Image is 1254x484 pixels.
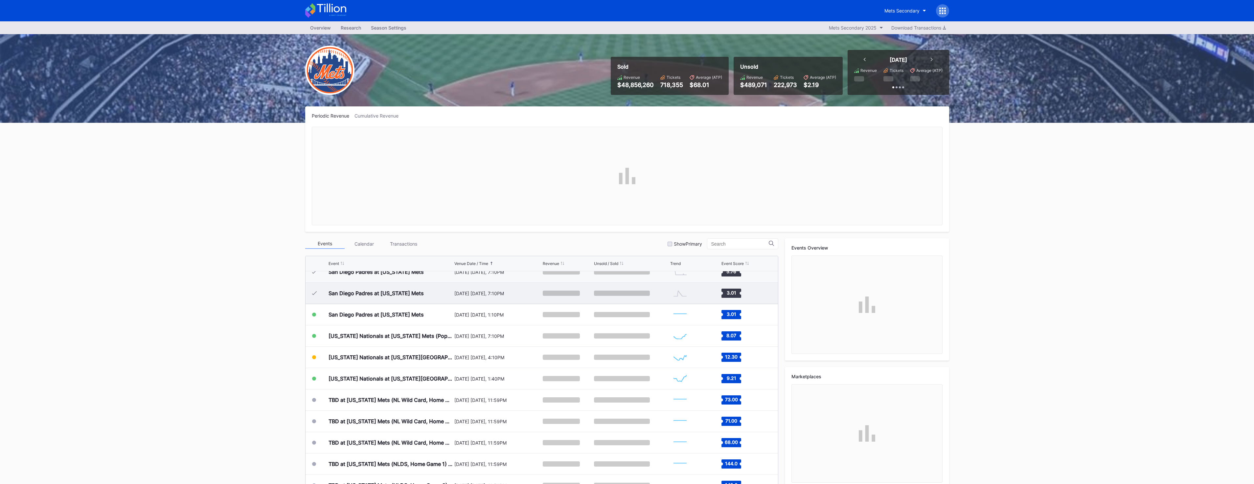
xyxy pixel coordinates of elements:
[727,375,736,381] text: 9.21
[791,374,943,379] div: Marketplaces
[670,328,690,344] svg: Chart title
[711,241,769,247] input: Search
[690,81,722,88] div: $68.01
[725,397,738,402] text: 73.00
[454,269,541,275] div: [DATE] [DATE], 7:10PM
[305,46,354,95] img: New-York-Mets-Transparent.png
[329,397,453,403] div: TBD at [US_STATE] Mets (NL Wild Card, Home Game 1) (If Necessary)
[454,291,541,296] div: [DATE] [DATE], 7:10PM
[674,241,702,247] div: Show Primary
[366,23,411,33] a: Season Settings
[721,261,744,266] div: Event Score
[329,269,424,275] div: San Diego Padres at [US_STATE] Mets
[670,285,690,301] svg: Chart title
[454,261,488,266] div: Venue Date / Time
[670,261,681,266] div: Trend
[891,25,946,31] div: Download Transactions
[804,81,836,88] div: $2.19
[454,440,541,446] div: [DATE] [DATE], 11:59PM
[329,333,453,339] div: [US_STATE] Nationals at [US_STATE] Mets (Pop-Up Home Run Apple Giveaway)
[454,312,541,318] div: [DATE] [DATE], 1:10PM
[884,8,920,13] div: Mets Secondary
[305,23,336,33] a: Overview
[725,439,738,445] text: 68.00
[454,376,541,382] div: [DATE] [DATE], 1:40PM
[746,75,763,80] div: Revenue
[670,264,690,280] svg: Chart title
[727,311,736,317] text: 3.01
[336,23,366,33] a: Research
[670,413,690,429] svg: Chart title
[890,56,907,63] div: [DATE]
[354,113,404,119] div: Cumulative Revenue
[670,349,690,365] svg: Chart title
[860,68,877,73] div: Revenue
[696,75,722,80] div: Average (ATP)
[329,439,453,446] div: TBD at [US_STATE] Mets (NL Wild Card, Home Game 3) (If Necessary)
[670,456,690,472] svg: Chart title
[543,261,559,266] div: Revenue
[670,370,690,387] svg: Chart title
[384,239,423,249] div: Transactions
[916,68,943,73] div: Average (ATP)
[810,75,836,80] div: Average (ATP)
[312,113,354,119] div: Periodic Revenue
[726,269,736,274] text: 5.76
[670,306,690,323] svg: Chart title
[780,75,794,80] div: Tickets
[727,290,736,296] text: 3.01
[305,239,345,249] div: Events
[890,68,903,73] div: Tickets
[345,239,384,249] div: Calendar
[454,355,541,360] div: [DATE] [DATE], 4:10PM
[826,23,886,32] button: Mets Secondary 2025
[329,354,453,361] div: [US_STATE] Nationals at [US_STATE][GEOGRAPHIC_DATA] (Long Sleeve T-Shirt Giveaway)
[740,63,836,70] div: Unsold
[329,461,453,467] div: TBD at [US_STATE] Mets (NLDS, Home Game 1) (If Necessary) (Date TBD)
[888,23,949,32] button: Download Transactions
[329,261,339,266] div: Event
[740,81,767,88] div: $489,071
[670,434,690,451] svg: Chart title
[829,25,877,31] div: Mets Secondary 2025
[454,397,541,403] div: [DATE] [DATE], 11:59PM
[624,75,640,80] div: Revenue
[617,81,654,88] div: $48,856,260
[725,461,738,466] text: 144.0
[879,5,931,17] button: Mets Secondary
[454,461,541,467] div: [DATE] [DATE], 11:59PM
[454,333,541,339] div: [DATE] [DATE], 7:10PM
[329,418,453,425] div: TBD at [US_STATE] Mets (NL Wild Card, Home Game 2) (If Necessary)
[774,81,797,88] div: 222,973
[660,81,683,88] div: 718,355
[329,290,424,297] div: San Diego Padres at [US_STATE] Mets
[329,311,424,318] div: San Diego Padres at [US_STATE] Mets
[617,63,722,70] div: Sold
[726,333,736,338] text: 8.07
[594,261,618,266] div: Unsold / Sold
[670,392,690,408] svg: Chart title
[667,75,680,80] div: Tickets
[725,354,738,360] text: 12.30
[791,245,943,251] div: Events Overview
[454,419,541,424] div: [DATE] [DATE], 11:59PM
[725,418,737,424] text: 71.00
[329,375,453,382] div: [US_STATE] Nationals at [US_STATE][GEOGRAPHIC_DATA]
